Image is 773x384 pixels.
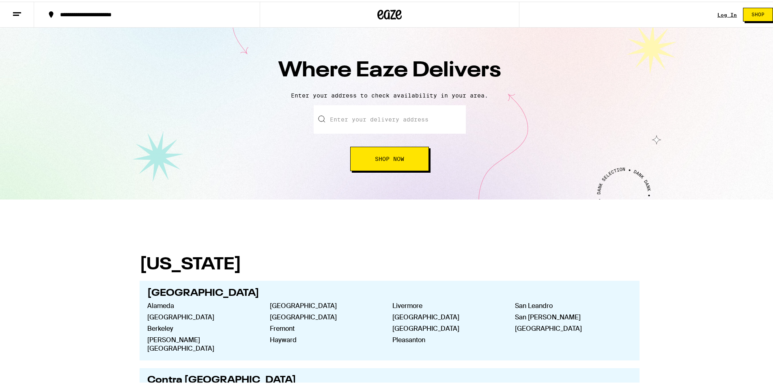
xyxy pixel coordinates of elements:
h2: Contra [GEOGRAPHIC_DATA] [147,374,632,384]
a: San [PERSON_NAME] [515,311,624,320]
p: Enter your address to check availability in your area. [8,91,771,97]
h2: [GEOGRAPHIC_DATA] [147,287,632,297]
a: Alameda [147,300,257,308]
a: Hayward [270,334,379,343]
a: [GEOGRAPHIC_DATA] [392,311,502,320]
button: Shop [743,6,773,20]
a: [PERSON_NAME][GEOGRAPHIC_DATA] [147,334,257,351]
a: [GEOGRAPHIC_DATA] [515,323,624,331]
span: Shop [751,11,764,15]
a: Livermore [392,300,502,308]
a: [GEOGRAPHIC_DATA] [147,311,257,320]
button: Shop Now [350,145,429,169]
a: San Leandro [515,300,624,308]
a: Fremont [270,323,379,331]
h1: [US_STATE] [140,255,640,272]
span: Help [18,6,35,13]
a: [GEOGRAPHIC_DATA] [270,300,379,308]
div: Log In [717,11,737,16]
a: [GEOGRAPHIC_DATA] [392,323,502,331]
h1: Where Eaze Delivers [248,54,532,84]
a: [GEOGRAPHIC_DATA] [270,311,379,320]
a: Berkeley [147,323,257,331]
input: Enter your delivery address [314,104,466,132]
span: Shop Now [375,154,404,160]
a: Pleasanton [392,334,502,343]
